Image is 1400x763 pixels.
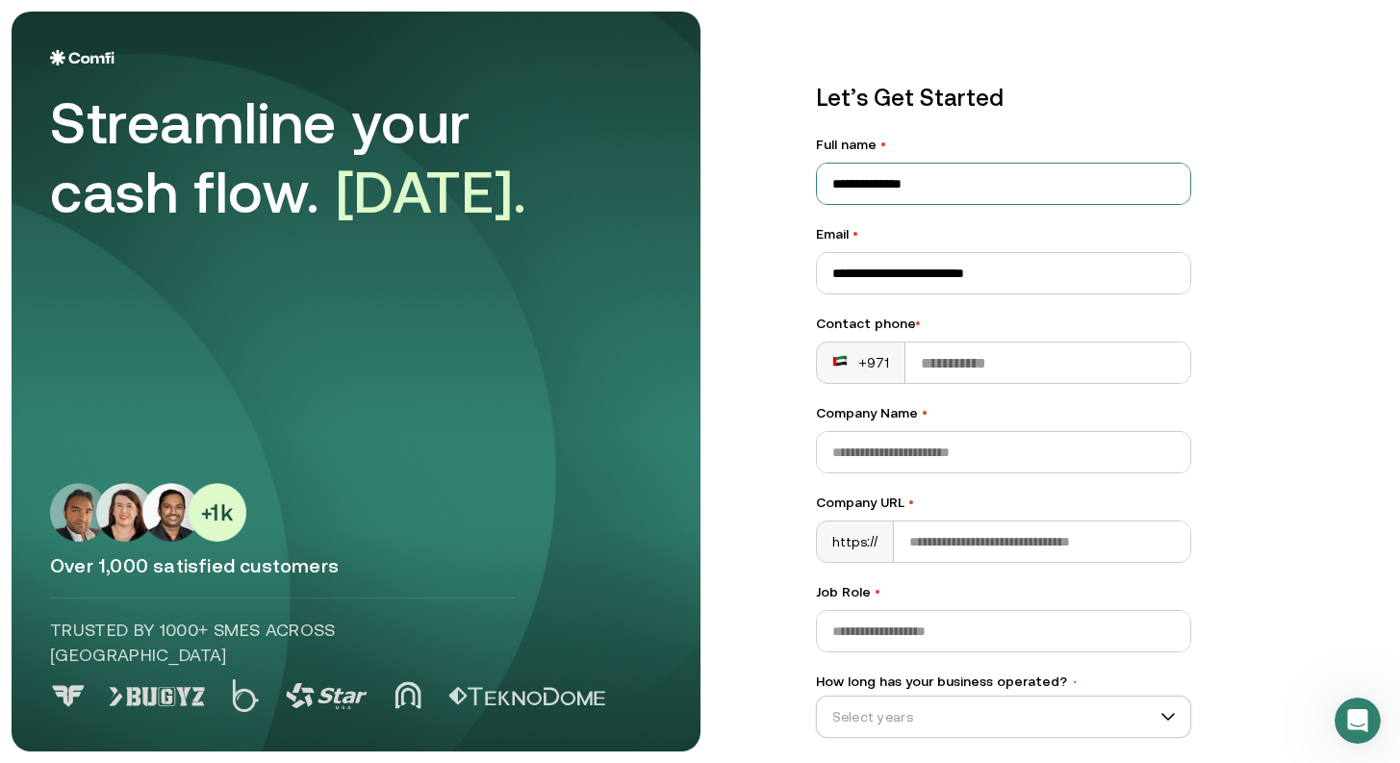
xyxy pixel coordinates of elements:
[50,50,115,65] img: Logo
[336,159,527,225] span: [DATE].
[816,493,1191,513] label: Company URL
[922,405,928,420] span: •
[816,672,1191,692] label: How long has your business operated?
[817,521,895,562] div: https://
[816,582,1191,602] label: Job Role
[448,687,605,706] img: Logo 5
[816,81,1191,115] p: Let’s Get Started
[816,135,1191,155] label: Full name
[875,584,880,599] span: •
[916,316,921,331] span: •
[50,618,515,668] p: Trusted by 1000+ SMEs across [GEOGRAPHIC_DATA]
[1335,698,1381,744] iframe: Intercom live chat
[50,553,662,578] p: Over 1,000 satisfied customers
[1071,675,1079,689] span: •
[286,683,368,709] img: Logo 3
[816,403,1191,423] label: Company Name
[816,224,1191,244] label: Email
[853,226,858,242] span: •
[880,137,886,152] span: •
[395,681,421,709] img: Logo 4
[816,314,1191,334] div: Contact phone
[50,685,87,707] img: Logo 0
[232,679,259,712] img: Logo 2
[50,89,589,227] div: Streamline your cash flow.
[832,353,890,372] div: +971
[109,687,205,706] img: Logo 1
[908,495,914,510] span: •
